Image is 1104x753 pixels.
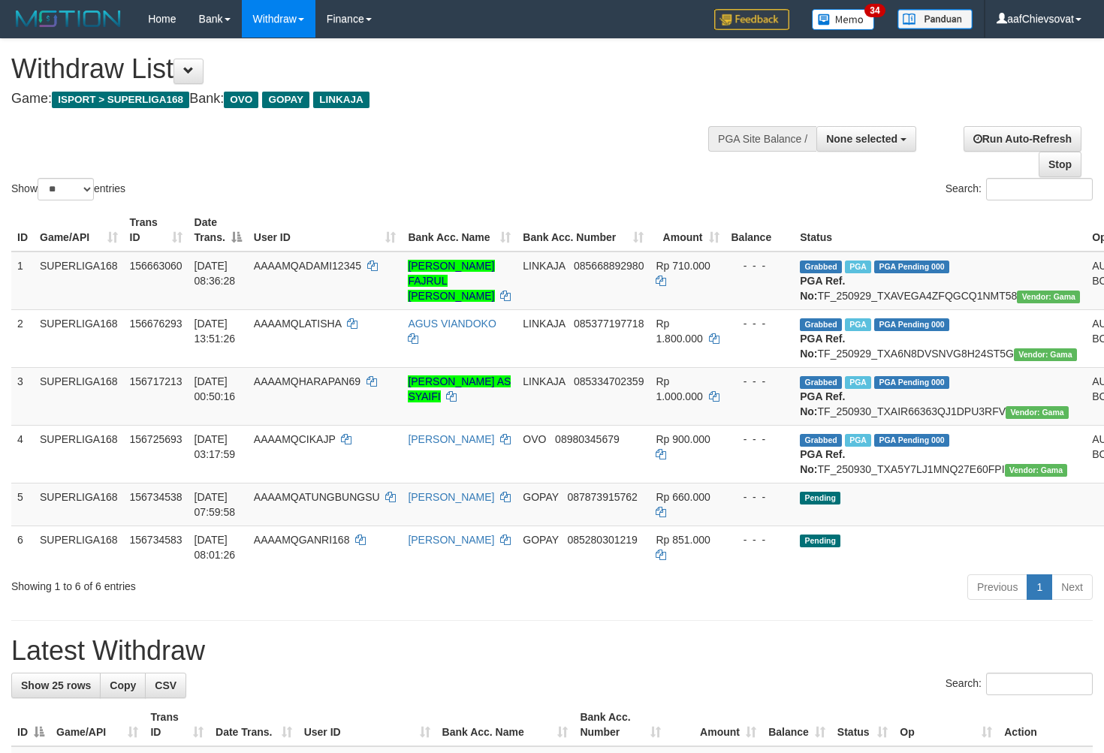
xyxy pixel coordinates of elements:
span: [DATE] 03:17:59 [195,433,236,460]
span: 156734538 [130,491,182,503]
label: Search: [946,673,1093,695]
span: AAAAMQHARAPAN69 [254,375,360,387]
button: None selected [816,126,916,152]
span: Rp 660.000 [656,491,710,503]
a: AGUS VIANDOKO [408,318,496,330]
span: 156717213 [130,375,182,387]
a: Next [1051,574,1093,600]
span: Rp 851.000 [656,534,710,546]
td: TF_250929_TXAVEGA4ZFQGCQ1NMT58 [794,252,1086,310]
th: Bank Acc. Name: activate to sort column ascending [436,703,575,746]
td: SUPERLIGA168 [34,425,124,483]
span: Rp 900.000 [656,433,710,445]
span: PGA Pending [874,261,949,273]
span: Pending [800,492,840,505]
span: Rp 1.800.000 [656,318,702,345]
div: PGA Site Balance / [708,126,816,152]
span: Grabbed [800,318,842,331]
a: Stop [1039,152,1081,177]
img: Button%20Memo.svg [812,9,875,30]
a: [PERSON_NAME] [408,433,494,445]
td: TF_250930_TXAIR66363QJ1DPU3RFV [794,367,1086,425]
img: panduan.png [897,9,973,29]
td: 2 [11,309,34,367]
span: LINKAJA [523,318,565,330]
span: Copy 085280301219 to clipboard [567,534,637,546]
th: Date Trans.: activate to sort column descending [189,209,248,252]
th: Bank Acc. Number: activate to sort column ascending [517,209,650,252]
b: PGA Ref. No: [800,390,845,417]
th: Date Trans.: activate to sort column ascending [210,703,298,746]
label: Show entries [11,178,125,200]
th: Status: activate to sort column ascending [831,703,894,746]
span: [DATE] 13:51:26 [195,318,236,345]
span: Grabbed [800,434,842,447]
span: [DATE] 08:01:26 [195,534,236,561]
span: 156676293 [130,318,182,330]
td: 3 [11,367,34,425]
span: Vendor URL: https://trx31.1velocity.biz [1005,464,1068,477]
th: Status [794,209,1086,252]
span: Copy 085668892980 to clipboard [574,260,644,272]
span: AAAAMQCIKAJP [254,433,336,445]
div: - - - [731,489,789,505]
th: User ID: activate to sort column ascending [298,703,436,746]
span: AAAAMQLATISHA [254,318,341,330]
span: PGA Pending [874,376,949,389]
td: SUPERLIGA168 [34,483,124,526]
span: [DATE] 08:36:28 [195,260,236,287]
span: AAAAMQGANRI168 [254,534,350,546]
span: PGA Pending [874,318,949,331]
th: Game/API: activate to sort column ascending [50,703,144,746]
input: Search: [986,178,1093,200]
b: PGA Ref. No: [800,275,845,302]
th: Trans ID: activate to sort column ascending [144,703,210,746]
a: Run Auto-Refresh [964,126,1081,152]
td: SUPERLIGA168 [34,309,124,367]
td: TF_250929_TXA6N8DVSNVG8H24ST5G [794,309,1086,367]
span: LINKAJA [523,375,565,387]
a: [PERSON_NAME] FAJRUL [PERSON_NAME] [408,260,494,302]
span: Copy [110,679,136,691]
td: TF_250930_TXA5Y7LJ1MNQ27E60FPI [794,425,1086,483]
th: Balance: activate to sort column ascending [762,703,831,746]
div: - - - [731,374,789,389]
th: Game/API: activate to sort column ascending [34,209,124,252]
span: Grabbed [800,261,842,273]
span: [DATE] 00:50:16 [195,375,236,402]
th: Amount: activate to sort column ascending [650,209,725,252]
span: OVO [224,92,258,108]
span: 34 [864,4,885,17]
span: ISPORT > SUPERLIGA168 [52,92,189,108]
th: Amount: activate to sort column ascending [667,703,762,746]
h1: Withdraw List [11,54,721,84]
img: MOTION_logo.png [11,8,125,30]
span: Vendor URL: https://trx31.1velocity.biz [1006,406,1069,419]
td: SUPERLIGA168 [34,526,124,568]
th: User ID: activate to sort column ascending [248,209,403,252]
td: 5 [11,483,34,526]
span: OVO [523,433,546,445]
span: Grabbed [800,376,842,389]
a: Copy [100,673,146,698]
div: - - - [731,258,789,273]
th: Op: activate to sort column ascending [894,703,998,746]
span: LINKAJA [523,260,565,272]
span: GOPAY [523,534,558,546]
th: Bank Acc. Name: activate to sort column ascending [402,209,517,252]
span: AAAAMQADAMI12345 [254,260,361,272]
th: ID: activate to sort column descending [11,703,50,746]
span: 156725693 [130,433,182,445]
b: PGA Ref. No: [800,448,845,475]
div: - - - [731,316,789,331]
a: Previous [967,574,1027,600]
span: Marked by aafsoycanthlai [845,318,871,331]
label: Search: [946,178,1093,200]
a: 1 [1027,574,1052,600]
td: SUPERLIGA168 [34,252,124,310]
span: Copy 085377197718 to clipboard [574,318,644,330]
span: LINKAJA [313,92,370,108]
th: ID [11,209,34,252]
a: [PERSON_NAME] AS SYAIFI [408,375,511,402]
span: PGA Pending [874,434,949,447]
